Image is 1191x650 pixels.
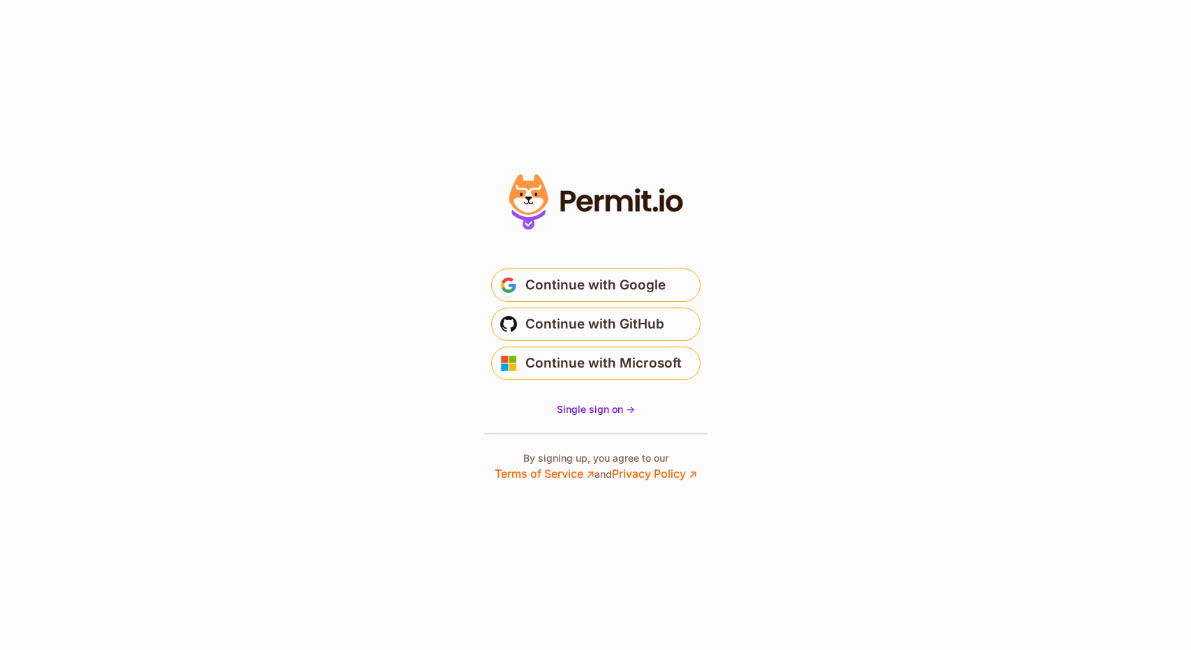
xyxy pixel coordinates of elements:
span: Continue with GitHub [525,313,664,335]
a: Single sign on -> [557,402,635,416]
span: Single sign on -> [557,403,635,415]
a: Privacy Policy ↗ [612,467,697,481]
p: By signing up, you agree to our and [495,451,697,482]
a: Terms of Service ↗ [495,467,594,481]
button: Continue with GitHub [491,308,701,341]
span: Continue with Microsoft [525,352,682,375]
span: Continue with Google [525,274,666,296]
button: Continue with Google [491,269,701,302]
button: Continue with Microsoft [491,347,701,380]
